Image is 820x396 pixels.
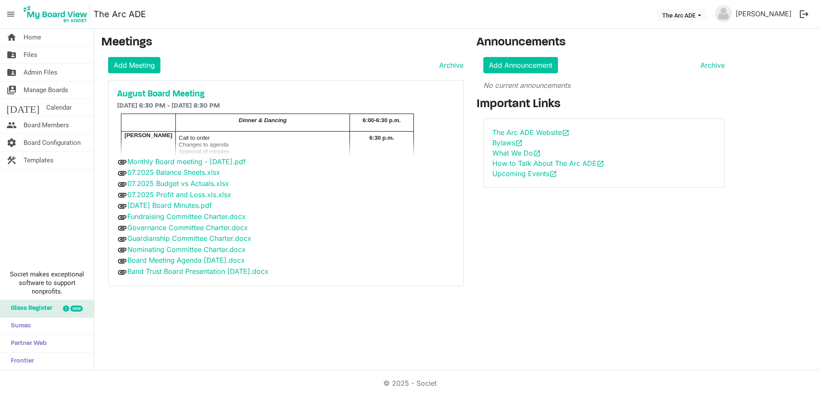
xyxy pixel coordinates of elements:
[127,190,231,199] a: 07.2025 Profit and Loss.xls.xlsx
[117,102,455,110] h6: [DATE] 6:30 PM - [DATE] 8:30 PM
[492,159,604,168] a: How to Talk About The Arc ADEopen_in_new
[24,64,57,81] span: Admin Files
[483,57,558,73] a: Add Announcement
[127,245,246,254] a: Nominating Committee Charter.docx
[117,267,127,277] span: attachment
[21,3,93,25] a: My Board View Logo
[6,64,17,81] span: folder_shared
[127,256,245,264] a: Board Meeting Agenda [DATE].docx
[597,160,604,168] span: open_in_new
[127,223,248,232] a: Governance Committee Charter.docx
[179,135,210,141] span: Call to order
[363,117,401,123] span: 6:00-6:30 p.m.
[515,139,523,147] span: open_in_new
[101,36,464,50] h3: Meetings
[492,138,523,147] a: Bylawsopen_in_new
[6,152,17,169] span: construction
[117,157,127,167] span: attachment
[6,300,52,317] span: Glass Register
[6,99,39,116] span: [DATE]
[6,353,34,370] span: Frontier
[6,134,17,151] span: settings
[657,9,707,21] button: The Arc ADE dropdownbutton
[6,46,17,63] span: folder_shared
[117,212,127,222] span: attachment
[6,117,17,134] span: people
[3,6,19,22] span: menu
[70,306,83,312] div: new
[117,256,127,266] span: attachment
[117,201,127,211] span: attachment
[124,132,172,138] span: [PERSON_NAME]
[492,128,570,137] a: The Arc ADE Websiteopen_in_new
[6,318,31,335] span: Sumac
[127,157,246,166] a: Monthly Board meeting - [DATE].pdf
[127,168,220,177] a: 07.2025 Balance Sheets.xlsx
[117,179,127,189] span: attachment
[6,335,47,352] span: Partner Web
[697,60,725,70] a: Archive
[715,5,732,22] img: no-profile-picture.svg
[483,80,725,90] p: No current announcements
[21,3,90,25] img: My Board View Logo
[127,234,251,243] a: Guardianship Committee Charter.docx
[46,99,72,116] span: Calendar
[117,190,127,200] span: attachment
[383,379,437,387] a: © 2025 - Societ
[24,152,54,169] span: Templates
[239,117,287,123] span: Dinner & Dancing
[127,179,229,188] a: 07.2025 Budget vs Actuals.xlsx
[127,201,212,210] a: [DATE] Board Minutes.pdf
[179,148,229,155] span: Approval of minutes
[117,89,455,99] a: August Board Meeting
[476,36,732,50] h3: Announcements
[24,134,81,151] span: Board Configuration
[179,141,229,148] span: Changes to agenda
[24,29,41,46] span: Home
[492,149,541,157] a: What We Doopen_in_new
[117,245,127,255] span: attachment
[732,5,795,22] a: [PERSON_NAME]
[24,81,68,99] span: Manage Boards
[24,46,37,63] span: Files
[93,6,146,23] a: The Arc ADE
[117,234,127,244] span: attachment
[108,57,160,73] a: Add Meeting
[117,168,127,178] span: attachment
[6,81,17,99] span: switch_account
[6,29,17,46] span: home
[533,150,541,157] span: open_in_new
[369,135,394,141] span: 6:30 p.m.
[127,212,246,221] a: Fundraising Committee Charter.docx
[4,270,90,296] span: Societ makes exceptional software to support nonprofits.
[562,129,570,137] span: open_in_new
[492,169,557,178] a: Upcoming Eventsopen_in_new
[127,267,268,276] a: Band Trust Board Presentation [DATE].docx
[117,223,127,233] span: attachment
[549,170,557,178] span: open_in_new
[795,5,813,23] button: logout
[436,60,464,70] a: Archive
[24,117,69,134] span: Board Members
[476,97,732,112] h3: Important Links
